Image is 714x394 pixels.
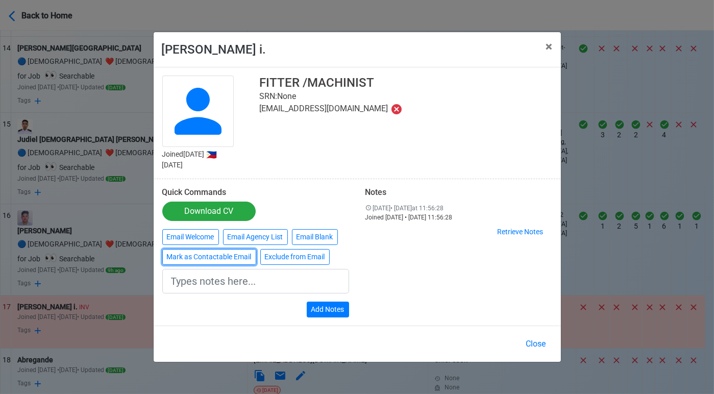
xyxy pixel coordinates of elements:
[162,187,349,197] h6: Quick Commands
[162,202,256,221] a: Download CV
[292,229,338,245] button: Email Blank
[365,187,552,197] h6: Notes
[546,39,553,54] span: ×
[184,205,233,217] div: Download CV
[260,76,552,90] h4: FITTER /MACHINIST
[365,213,552,222] div: Joined [DATE] • [DATE] 11:56:28
[365,204,552,213] div: [DATE] • [DATE] at 11:56:28
[520,334,553,354] button: Close
[307,302,349,317] button: Add Notes
[162,229,219,245] button: Email Welcome
[493,224,548,240] button: Retrieve Notes
[260,103,552,115] p: [EMAIL_ADDRESS][DOMAIN_NAME]
[162,269,349,293] input: Types notes here...
[162,149,260,160] p: Joined [DATE]
[260,90,552,103] p: SRN: None
[162,160,260,170] p: [DATE]
[207,151,217,159] span: 🇵🇭
[162,249,256,265] button: Mark as Contactable Email
[223,229,288,245] button: Email Agency List
[260,249,330,265] button: Exclude from Email
[162,42,266,57] span: [PERSON_NAME] i.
